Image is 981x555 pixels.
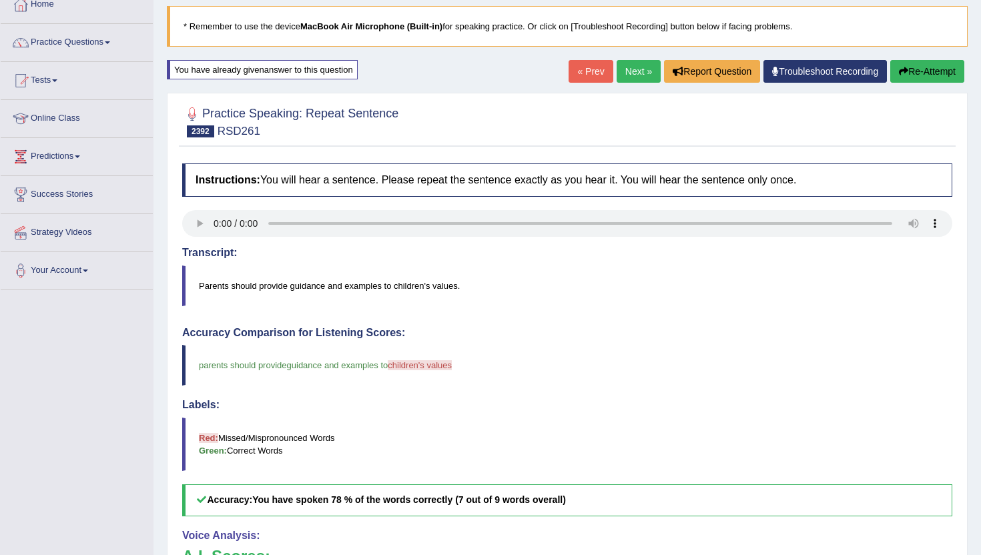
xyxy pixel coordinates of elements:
span: children's values [388,360,452,370]
a: Practice Questions [1,24,153,57]
a: « Prev [569,60,613,83]
button: Report Question [664,60,760,83]
a: Your Account [1,252,153,286]
b: Instructions: [196,174,260,185]
b: Red: [199,433,218,443]
a: Troubleshoot Recording [763,60,887,83]
b: Green: [199,446,227,456]
span: 2392 [187,125,214,137]
h4: Voice Analysis: [182,530,952,542]
h2: Practice Speaking: Repeat Sentence [182,104,398,137]
button: Re-Attempt [890,60,964,83]
h4: Labels: [182,399,952,411]
h4: Accuracy Comparison for Listening Scores: [182,327,952,339]
a: Predictions [1,138,153,171]
b: You have spoken 78 % of the words correctly (7 out of 9 words overall) [252,494,566,505]
span: guidance and examples to [287,360,388,370]
blockquote: Missed/Mispronounced Words Correct Words [182,418,952,471]
a: Strategy Videos [1,214,153,247]
h5: Accuracy: [182,484,952,516]
a: Online Class [1,100,153,133]
a: Success Stories [1,176,153,209]
h4: Transcript: [182,247,952,259]
blockquote: Parents should provide guidance and examples to children's values. [182,265,952,306]
div: You have already given answer to this question [167,60,358,79]
h4: You will hear a sentence. Please repeat the sentence exactly as you hear it. You will hear the se... [182,163,952,197]
blockquote: * Remember to use the device for speaking practice. Or click on [Troubleshoot Recording] button b... [167,6,968,47]
span: parents should provide [199,360,287,370]
a: Next » [617,60,661,83]
small: RSD261 [218,125,260,137]
b: MacBook Air Microphone (Built-in) [300,21,442,31]
a: Tests [1,62,153,95]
